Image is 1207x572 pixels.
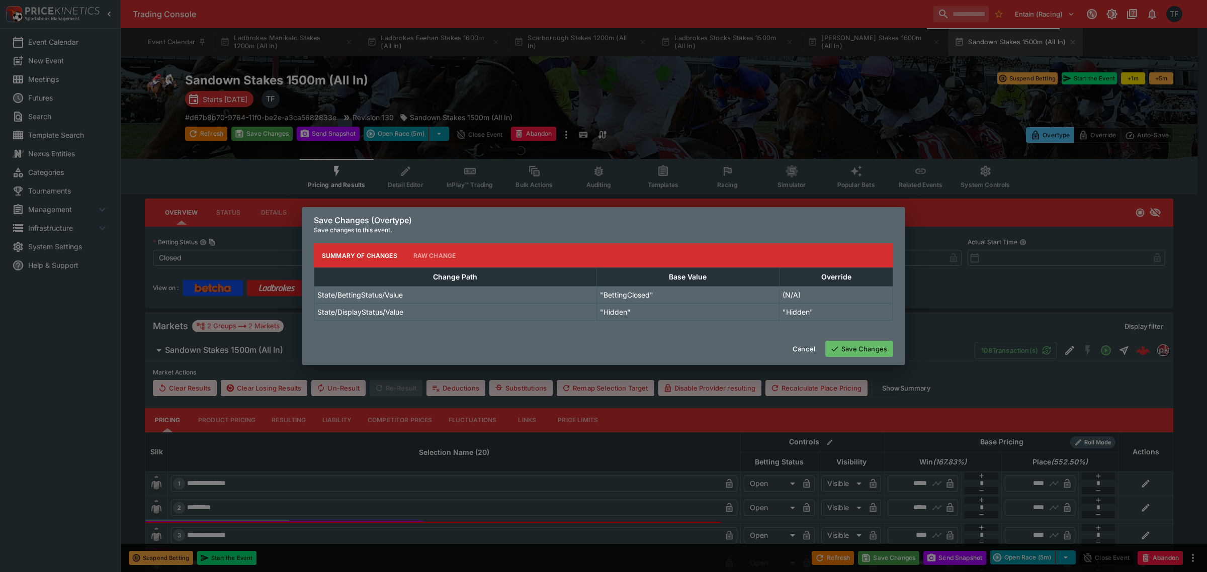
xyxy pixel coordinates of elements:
button: Cancel [787,341,821,357]
td: "Hidden" [780,304,893,321]
p: Save changes to this event. [314,225,893,235]
p: State/BettingStatus/Value [317,290,403,300]
td: "BettingClosed" [596,287,779,304]
td: "Hidden" [596,304,779,321]
th: Change Path [314,268,597,287]
h6: Save Changes (Overtype) [314,215,893,226]
button: Raw Change [405,243,464,267]
button: Summary of Changes [314,243,405,267]
button: Save Changes [825,341,893,357]
th: Base Value [596,268,779,287]
td: (N/A) [780,287,893,304]
p: State/DisplayStatus/Value [317,307,403,317]
th: Override [780,268,893,287]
